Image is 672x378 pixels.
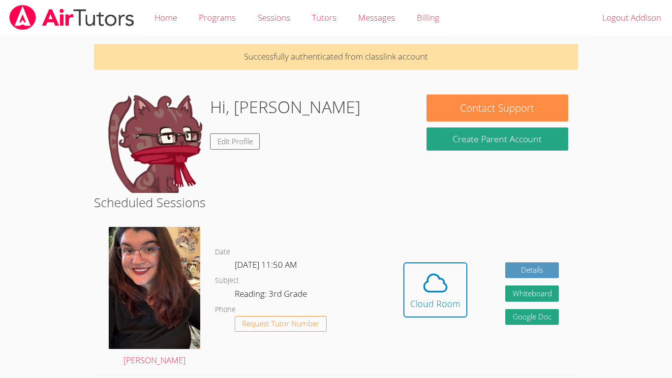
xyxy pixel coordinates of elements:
button: Contact Support [427,94,568,122]
dt: Date [215,246,230,258]
img: IMG_7509.jpeg [109,227,200,349]
img: airtutors_banner-c4298cdbf04f3fff15de1276eac7730deb9818008684d7c2e4769d2f7ddbe033.png [8,5,135,30]
h2: Scheduled Sessions [94,193,578,212]
button: Request Tutor Number [235,316,327,332]
span: [DATE] 11:50 AM [235,259,297,270]
div: Cloud Room [410,297,460,311]
span: Request Tutor Number [242,320,319,327]
a: [PERSON_NAME] [109,227,200,368]
h1: Hi, [PERSON_NAME] [210,94,361,120]
p: Successfully authenticated from classlink account [94,44,578,70]
button: Whiteboard [505,285,559,302]
dt: Subject [215,275,239,287]
button: Create Parent Account [427,127,568,151]
a: Edit Profile [210,133,260,150]
button: Cloud Room [403,262,467,317]
dd: Reading: 3rd Grade [235,287,309,304]
dt: Phone [215,304,236,316]
a: Details [505,262,559,279]
span: Messages [358,12,395,23]
img: default.png [104,94,202,193]
a: Google Doc [505,309,559,325]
